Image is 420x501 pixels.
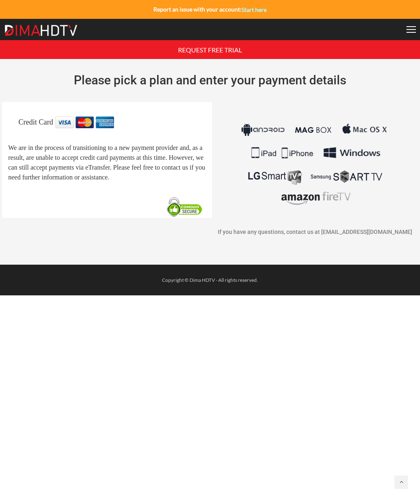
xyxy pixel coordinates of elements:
a: Start here [242,6,267,13]
span: If you have any questions, contact us at [EMAIL_ADDRESS][DOMAIN_NAME] [218,229,412,236]
span: We are in the process of transitioning to a new payment provider and, as a result, are unable to ... [8,144,205,181]
span: Credit Card [18,118,53,126]
a: REQUEST FREE TRIAL [178,45,242,53]
span: Please pick a plan and enter your payment details [74,73,346,87]
a: Back to top [395,476,408,489]
strong: Report an issue with your account: [153,6,267,13]
span: REQUEST FREE TRIAL [178,46,242,54]
img: Dima HDTV [4,25,78,36]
